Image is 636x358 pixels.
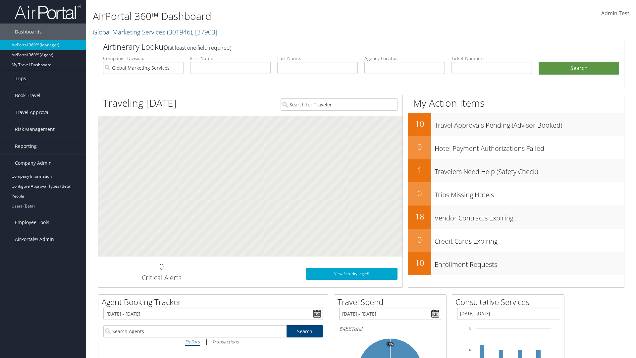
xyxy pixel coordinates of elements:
[281,98,397,111] input: Search for Traveler
[408,188,431,199] h2: 0
[277,55,358,62] label: Last Name:
[15,24,42,40] span: Dashboards
[15,4,81,20] img: airportal-logo.png
[408,96,624,110] h1: My Action Items
[408,164,431,176] h2: 1
[102,296,328,308] h2: Agent Booking Tracker
[15,70,26,87] span: Trips
[408,159,624,182] a: 1Travelers Need Help (Safety Check)
[103,337,323,346] div: |
[212,338,238,345] i: Transactions
[339,325,351,332] span: $458
[435,187,624,200] h3: Trips Missing Hotels
[306,268,397,280] a: View SecurityLogic®
[469,348,471,352] tspan: 4
[408,118,431,129] h2: 10
[408,252,624,275] a: 10Enrollment Requests
[103,96,177,110] h1: Traveling [DATE]
[15,121,55,138] span: Risk Management
[339,325,441,332] h6: Total
[190,55,271,62] label: First Name:
[167,28,192,36] span: ( 301946 )
[451,55,532,62] label: Ticket Number:
[408,113,624,136] a: 10Travel Approvals Pending (Advisor Booked)
[408,257,431,268] h2: 10
[435,257,624,269] h3: Enrollment Requests
[601,10,629,17] span: Admin Test
[103,261,220,272] h2: 0
[408,229,624,252] a: 0Credit Cards Expiring
[364,55,445,62] label: Agency Locator:
[455,296,564,308] h2: Consultative Services
[185,338,200,345] i: Dollars
[601,3,629,24] a: Admin Test
[192,28,217,36] span: , [ 37903 ]
[539,62,619,75] button: Search
[93,9,450,23] h1: AirPortal 360™ Dashboard
[408,234,431,245] h2: 0
[435,117,624,130] h3: Travel Approvals Pending (Advisor Booked)
[15,214,49,231] span: Employee Tools
[388,342,393,346] tspan: 0%
[408,141,431,152] h2: 0
[103,41,575,52] h2: Airtinerary Lookup
[103,273,220,282] h3: Critical Alerts
[435,233,624,246] h3: Credit Cards Expiring
[15,87,40,104] span: Book Travel
[408,136,624,159] a: 0Hotel Payment Authorizations Failed
[15,138,37,154] span: Reporting
[435,141,624,153] h3: Hotel Payment Authorizations Failed
[469,327,471,331] tspan: 6
[93,28,217,36] a: Global Marketing Services
[408,211,431,222] h2: 18
[15,231,54,248] span: AirPortal® Admin
[15,155,52,171] span: Company Admin
[408,182,624,206] a: 0Trips Missing Hotels
[435,164,624,176] h3: Travelers Need Help (Safety Check)
[408,206,624,229] a: 18Vendor Contracts Expiring
[103,55,184,62] label: Company - Division:
[435,210,624,223] h3: Vendor Contracts Expiring
[338,296,446,308] h2: Travel Spend
[15,104,50,121] span: Travel Approval
[168,44,231,51] span: (at least one field required)
[287,325,323,337] a: Search
[103,325,286,337] input: Search Agents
